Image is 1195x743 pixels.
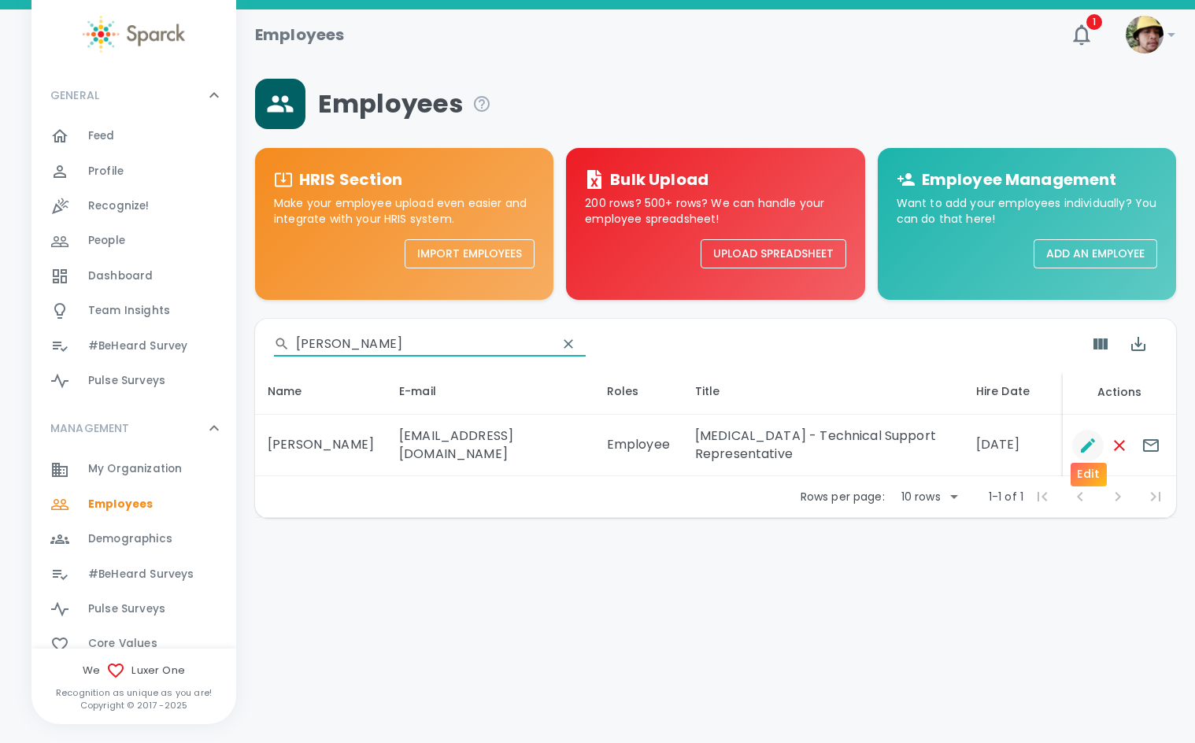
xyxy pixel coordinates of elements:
[255,415,387,477] td: [PERSON_NAME]
[1061,478,1099,516] span: Previous Page
[31,259,236,294] a: Dashboard
[607,382,670,401] div: Roles
[1023,478,1061,516] span: First Page
[683,415,964,477] td: [MEDICAL_DATA] - Technical Support Representative
[50,420,130,436] p: MANAGEMENT
[31,557,236,592] a: #BeHeard Surveys
[31,119,236,153] a: Feed
[1099,478,1137,516] span: Next Page
[701,239,846,268] button: Upload Spreadsheet
[922,167,1117,192] h6: Employee Management
[976,382,1050,401] div: Hire Date
[31,154,236,189] a: Profile
[1063,16,1101,54] button: 1
[1082,325,1119,363] button: Show Columns
[801,489,885,505] p: Rows per page:
[31,699,236,712] p: Copyright © 2017 - 2025
[897,489,945,505] div: 10 rows
[31,452,236,486] a: My Organization
[594,415,683,477] td: Employee
[268,382,374,401] div: Name
[299,167,402,192] h6: HRIS Section
[88,338,187,354] span: #BeHeard Survey
[585,195,845,227] p: 200 rows? 500+ rows? We can handle your employee spreadsheet!
[405,239,535,268] button: Import Employees
[964,415,1063,477] td: [DATE]
[1119,325,1157,363] button: Export
[989,489,1023,505] p: 1-1 of 1
[31,72,236,119] div: GENERAL
[31,627,236,661] a: Core Values
[88,373,165,389] span: Pulse Surveys
[1137,478,1175,516] span: Last Page
[31,224,236,258] a: People
[31,329,236,364] a: #BeHeard Survey
[296,331,545,357] input: Search
[88,461,182,477] span: My Organization
[897,195,1157,227] p: Want to add your employees individually? You can do that here!
[31,189,236,224] a: Recognize!
[88,128,115,144] span: Feed
[318,88,491,120] span: Employees
[31,487,236,522] a: Employees
[31,522,236,556] a: Demographics
[695,382,951,401] div: Title
[88,164,124,179] span: Profile
[88,268,153,284] span: Dashboard
[1135,430,1167,461] button: Send E-mails
[1034,239,1157,268] button: Add an Employee
[88,198,150,214] span: Recognize!
[387,415,594,477] td: [EMAIL_ADDRESS][DOMAIN_NAME]
[88,567,194,582] span: #BeHeard Surveys
[1086,14,1102,30] span: 1
[399,382,582,401] div: E-mail
[1126,16,1164,54] img: Picture of Marlon
[561,336,576,352] svg: clear
[31,661,236,680] span: We Luxer One
[50,87,99,103] p: GENERAL
[1104,430,1135,461] button: Remove Employee
[31,364,236,398] a: Pulse Surveys
[610,167,708,192] h6: Bulk Upload
[88,601,165,617] span: Pulse Surveys
[31,16,236,53] a: Sparck logo
[83,16,185,53] img: Sparck logo
[1072,430,1104,461] button: Edit
[31,294,236,328] a: Team Insights
[88,497,153,512] span: Employees
[31,119,236,405] div: GENERAL
[274,195,535,227] p: Make your employee upload even easier and integrate with your HRIS system.
[31,405,236,452] div: MANAGEMENT
[31,592,236,627] a: Pulse Surveys
[88,531,172,547] span: Demographics
[1071,463,1107,486] div: Edit
[274,336,290,352] svg: Search
[88,636,157,652] span: Core Values
[31,686,236,699] p: Recognition as unique as you are!
[255,22,344,47] h1: Employees
[88,303,170,319] span: Team Insights
[88,233,125,249] span: People
[551,327,586,361] button: Clear Search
